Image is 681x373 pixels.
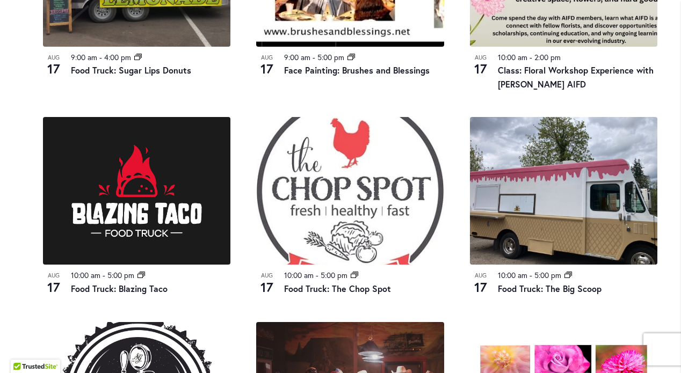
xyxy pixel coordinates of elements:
time: 10:00 am [284,270,314,280]
a: Food Truck: Sugar Lips Donuts [71,64,191,76]
img: Blazing Taco Food Truck [43,117,230,265]
time: 9:00 am [71,52,97,62]
time: 10:00 am [498,270,527,280]
time: 5:00 pm [321,270,347,280]
span: - [99,52,102,62]
span: 17 [256,60,278,78]
a: Food Truck: Blazing Taco [71,283,168,294]
span: 17 [470,60,491,78]
a: Face Painting: Brushes and Blessings [284,64,430,76]
time: 10:00 am [71,270,100,280]
span: 17 [256,278,278,296]
span: - [313,52,315,62]
time: 5:00 pm [534,270,561,280]
span: Aug [43,53,64,62]
time: 5:00 pm [107,270,134,280]
time: 5:00 pm [317,52,344,62]
span: 17 [470,278,491,296]
img: THE CHOP SPOT PDX – Food Truck [256,117,444,265]
span: Aug [470,271,491,280]
span: Aug [256,271,278,280]
span: - [316,270,318,280]
a: Food Truck: The Chop Spot [284,283,391,294]
span: - [530,270,532,280]
time: 10:00 am [498,52,527,62]
span: Aug [43,271,64,280]
span: - [530,52,532,62]
span: - [103,270,105,280]
time: 4:00 pm [104,52,131,62]
img: Food Truck: The Big Scoop [470,117,657,265]
span: 17 [43,60,64,78]
a: Food Truck: The Big Scoop [498,283,602,294]
time: 9:00 am [284,52,310,62]
span: Aug [470,53,491,62]
time: 2:00 pm [534,52,561,62]
iframe: Launch Accessibility Center [8,335,38,365]
a: Class: Floral Workshop Experience with [PERSON_NAME] AIFD [498,64,654,90]
span: 17 [43,278,64,296]
span: Aug [256,53,278,62]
